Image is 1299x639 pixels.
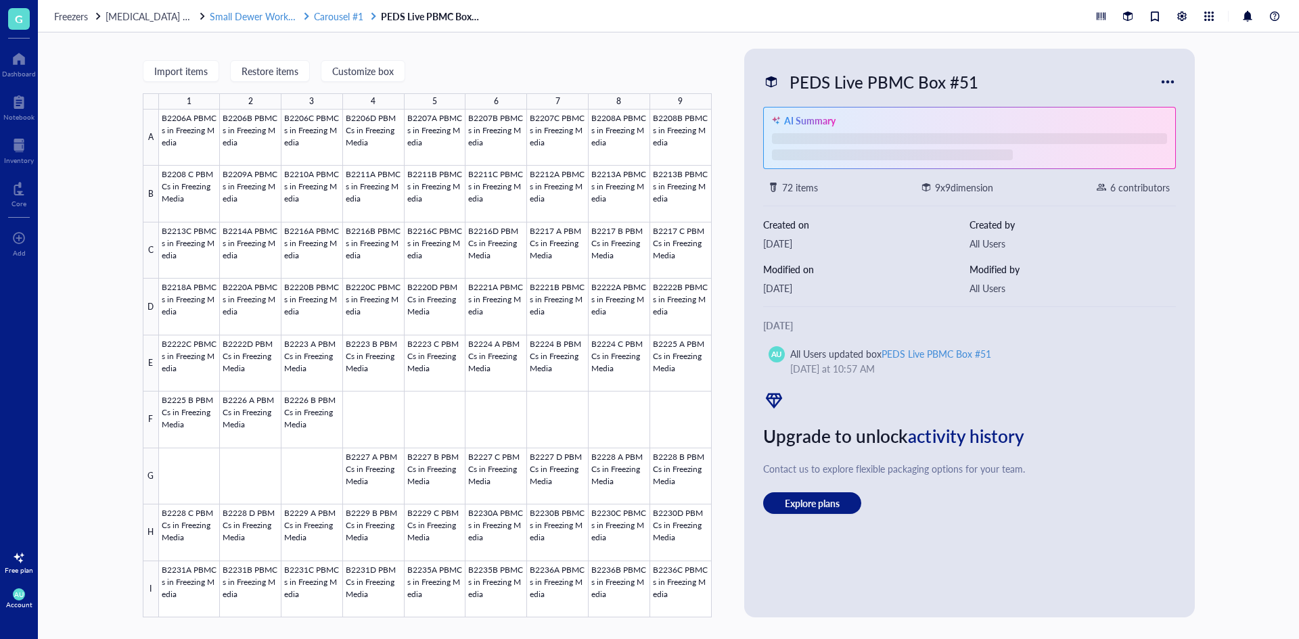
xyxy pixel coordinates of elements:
div: Account [6,600,32,609]
div: G [143,448,159,504]
div: PEDS Live PBMC Box #51 [783,68,984,96]
div: E [143,335,159,392]
div: 7 [555,93,560,110]
a: Core [12,178,26,208]
div: 3 [309,93,314,110]
button: Import items [143,60,219,82]
div: Free plan [5,566,33,574]
div: C [143,222,159,279]
div: All Users [970,236,1176,251]
div: [DATE] [763,281,970,295]
div: Core [12,199,26,208]
div: D [143,279,159,335]
div: Modified by [970,262,1176,277]
div: B [143,166,159,222]
a: PEDS Live PBMC Box #51 [381,10,482,22]
a: AUAll Users updated boxPEDS Live PBMC Box #51[DATE] at 10:57 AM [763,341,1176,381]
a: Small Dewer Working StorageCarousel #1 [210,10,378,22]
div: 8 [616,93,621,110]
a: Explore plans [763,492,1176,514]
div: Created on [763,217,970,232]
span: Restore items [242,66,298,76]
div: Modified on [763,262,970,277]
div: Inventory [4,156,34,164]
a: Inventory [4,135,34,164]
div: F [143,392,159,448]
span: Explore plans [785,497,840,509]
span: AU [771,349,782,360]
div: 5 [432,93,437,110]
span: activity history [908,423,1024,448]
div: PEDS Live PBMC Box #51 [882,347,991,360]
div: 72 items [782,180,818,195]
span: G [15,10,23,27]
div: Contact us to explore flexible packaging options for your team. [763,461,1176,476]
div: 6 contributors [1110,180,1170,195]
div: 2 [248,93,253,110]
span: Carousel #1 [314,9,363,23]
button: Explore plans [763,492,861,514]
div: [DATE] [763,236,970,251]
a: Freezers [54,10,103,22]
div: Dashboard [2,70,36,78]
div: [DATE] [763,318,1176,333]
button: Restore items [230,60,310,82]
span: [MEDICAL_DATA] Storage ([PERSON_NAME]/[PERSON_NAME]) [106,9,376,23]
div: All Users updated box [790,346,991,361]
span: Import items [154,66,208,76]
a: Notebook [3,91,35,121]
a: Dashboard [2,48,36,78]
div: All Users [970,281,1176,295]
div: [DATE] at 10:57 AM [790,361,1160,376]
div: Upgrade to unlock [763,422,1176,450]
a: [MEDICAL_DATA] Storage ([PERSON_NAME]/[PERSON_NAME]) [106,10,207,22]
div: A [143,110,159,166]
div: Notebook [3,113,35,121]
div: H [143,504,159,561]
span: Small Dewer Working Storage [210,9,335,23]
div: 4 [371,93,375,110]
span: Freezers [54,9,88,23]
div: I [143,561,159,617]
div: 9 x 9 dimension [935,180,993,195]
div: AI Summary [784,113,836,128]
div: 1 [187,93,191,110]
button: Customize box [321,60,405,82]
span: Customize box [332,66,394,76]
div: Created by [970,217,1176,232]
span: AU [14,590,24,598]
div: Add [13,249,26,257]
div: 6 [494,93,499,110]
div: 9 [678,93,683,110]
